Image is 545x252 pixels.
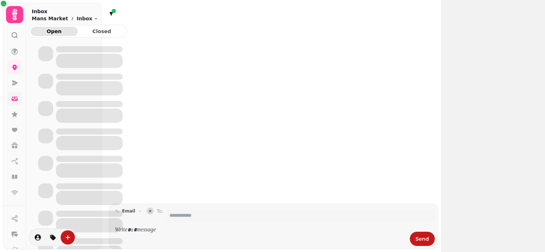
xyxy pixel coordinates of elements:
[46,230,60,245] button: tag-thread
[77,15,98,22] button: Inbox
[84,29,120,34] span: Closed
[147,208,154,215] button: collapse
[32,8,98,15] h2: Inbox
[61,230,75,245] button: create-convo
[416,236,429,241] span: Send
[32,15,98,22] nav: breadcrumb
[31,27,78,36] button: Open
[410,232,435,246] button: Send
[78,27,126,36] button: Closed
[36,29,72,34] span: Open
[32,15,68,22] p: Mans Market
[157,208,163,222] label: To:
[107,10,116,18] button: filter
